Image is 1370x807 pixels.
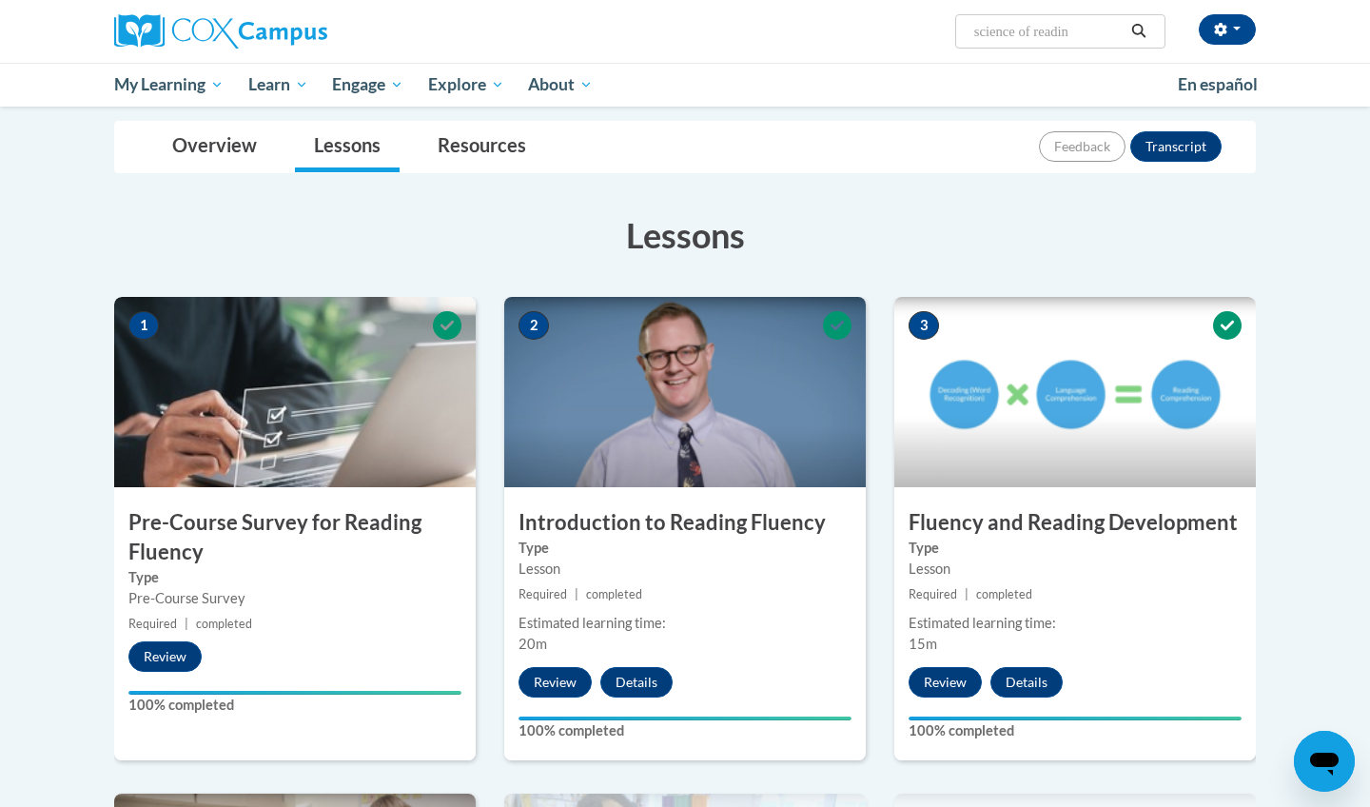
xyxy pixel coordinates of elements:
a: Cox Campus [114,14,476,49]
span: My Learning [114,73,224,96]
div: Your progress [519,717,851,720]
span: Required [519,587,567,601]
h3: Introduction to Reading Fluency [504,508,866,538]
a: Resources [419,122,545,172]
button: Feedback [1039,131,1125,162]
img: Course Image [894,297,1256,487]
a: En español [1165,65,1270,105]
div: Pre-Course Survey [128,588,461,609]
iframe: Button to launch messaging window [1294,731,1355,792]
div: Your progress [909,717,1242,720]
span: 15m [909,636,937,652]
button: Details [990,667,1063,698]
div: Your progress [128,691,461,695]
span: | [575,587,578,601]
a: Learn [236,63,321,107]
span: | [965,587,969,601]
a: My Learning [102,63,236,107]
span: Required [909,587,957,601]
h3: Lessons [114,211,1256,259]
span: Learn [248,73,308,96]
span: Engage [332,73,403,96]
div: Estimated learning time: [519,613,851,634]
label: Type [909,538,1242,559]
div: Lesson [909,559,1242,580]
label: Type [128,567,461,588]
div: Main menu [86,63,1284,107]
span: En español [1178,74,1258,94]
span: 3 [909,311,939,340]
span: Required [128,617,177,631]
label: 100% completed [519,720,851,741]
button: Details [600,667,673,698]
label: Type [519,538,851,559]
span: 1 [128,311,159,340]
a: Overview [153,122,276,172]
button: Review [128,641,202,672]
button: Search [1125,20,1153,43]
span: completed [196,617,252,631]
button: Review [909,667,982,698]
a: Lessons [295,122,400,172]
button: Review [519,667,592,698]
span: About [528,73,593,96]
button: Transcript [1130,131,1222,162]
img: Cox Campus [114,14,327,49]
h3: Pre-Course Survey for Reading Fluency [114,508,476,567]
span: | [185,617,188,631]
img: Course Image [114,297,476,487]
div: Estimated learning time: [909,613,1242,634]
label: 100% completed [909,720,1242,741]
span: completed [586,587,642,601]
span: Explore [428,73,504,96]
h3: Fluency and Reading Development [894,508,1256,538]
img: Course Image [504,297,866,487]
span: 2 [519,311,549,340]
button: Account Settings [1199,14,1256,45]
span: 20m [519,636,547,652]
a: Engage [320,63,416,107]
a: Explore [416,63,517,107]
span: completed [976,587,1032,601]
div: Lesson [519,559,851,580]
input: Search Courses [972,20,1125,43]
label: 100% completed [128,695,461,716]
a: About [517,63,606,107]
